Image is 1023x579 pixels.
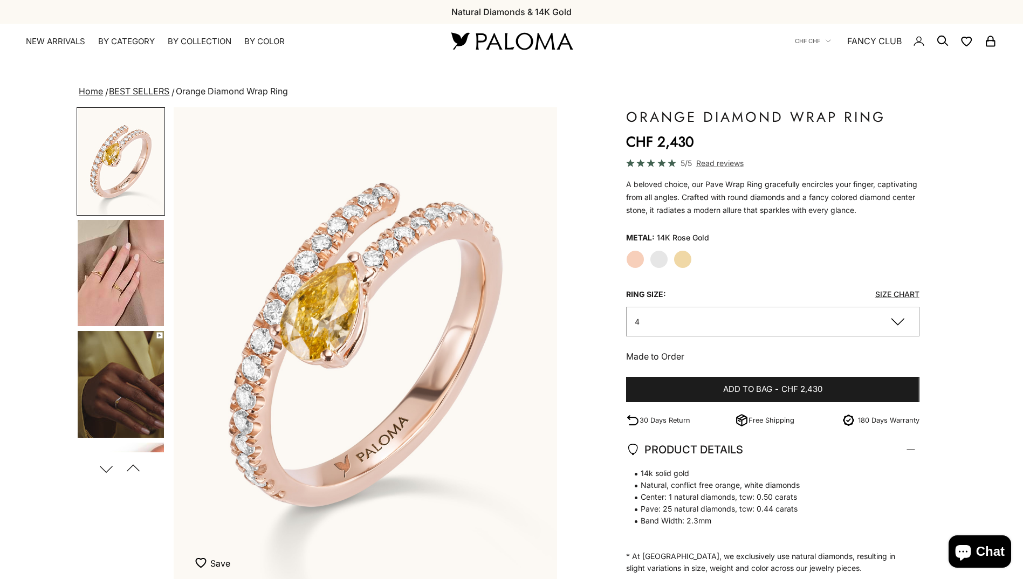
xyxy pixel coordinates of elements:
a: Size Chart [875,289,919,299]
summary: By Color [244,36,285,47]
p: 180 Days Warranty [858,415,919,426]
nav: breadcrumbs [77,84,946,99]
span: PRODUCT DETAILS [626,440,743,459]
nav: Secondary navigation [795,24,997,58]
span: Band Width: 2.3mm [626,515,909,527]
span: Pave: 25 natural diamonds, tcw: 0.44 carats [626,503,909,515]
nav: Primary navigation [26,36,425,47]
img: wishlist [195,557,210,568]
img: #RoseGold [78,108,164,215]
legend: Metal: [626,230,655,246]
a: Home [79,86,103,96]
summary: By Category [98,36,155,47]
span: Center: 1 natural diamonds, tcw: 0.50 carats [626,491,909,503]
span: Add to bag [723,383,772,396]
span: 14k solid gold [626,467,909,479]
button: Add to bag-CHF 2,430 [626,377,919,403]
inbox-online-store-chat: Shopify online store chat [945,535,1014,570]
summary: PRODUCT DETAILS [626,430,919,470]
span: Read reviews [696,157,744,169]
a: FANCY CLUB [847,34,902,48]
p: Free Shipping [749,415,794,426]
button: 4 [626,307,919,336]
a: 5/5 Read reviews [626,157,919,169]
div: A beloved choice, our Pave Wrap Ring gracefully encircles your finger, captivating from all angle... [626,178,919,217]
p: 30 Days Return [640,415,690,426]
button: Go to item 1 [77,107,165,216]
p: Natural Diamonds & 14K Gold [451,5,572,19]
button: Save [195,557,230,570]
button: CHF CHF [795,36,831,46]
a: BEST SELLERS [109,86,169,96]
img: #YellowGold #WhiteGold #RoseGold [78,443,164,549]
span: Orange Diamond Wrap Ring [176,86,288,96]
span: CHF 2,430 [781,383,822,396]
summary: By Collection [168,36,231,47]
p: * At [GEOGRAPHIC_DATA], we exclusively use natural diamonds, resulting in slight variations in si... [626,467,909,574]
img: #YellowGold #WhiteGold #RoseGold [78,331,164,438]
button: Go to item 6 [77,442,165,550]
img: #YellowGold #RoseGold #WhiteGold [78,220,164,326]
variant-option-value: 14K Rose Gold [657,230,709,246]
span: Natural, conflict free orange, white diamonds [626,479,909,491]
span: 5/5 [681,157,692,169]
button: Go to item 5 [77,330,165,439]
legend: Ring Size: [626,286,666,302]
span: CHF CHF [795,36,820,46]
span: 4 [635,317,640,326]
h1: Orange Diamond Wrap Ring [626,107,919,127]
button: Go to item 4 [77,219,165,327]
a: NEW ARRIVALS [26,36,85,47]
sale-price: CHF 2,430 [626,131,694,153]
p: Made to Order [626,349,919,363]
